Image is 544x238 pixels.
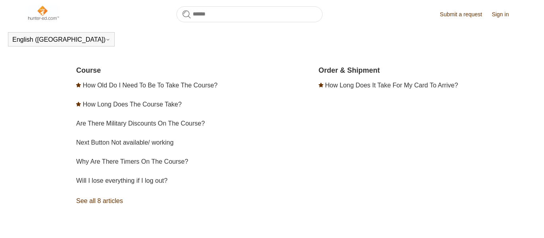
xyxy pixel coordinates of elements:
a: Order & Shipment [319,66,380,74]
a: Will I lose everything if I log out? [76,177,167,184]
a: How Long Does It Take For My Card To Arrive? [325,82,458,89]
a: Submit a request [440,10,490,19]
a: How Long Does The Course Take? [83,101,182,108]
a: Are There Military Discounts On The Course? [76,120,205,127]
button: English ([GEOGRAPHIC_DATA]) [12,36,110,43]
svg: Promoted article [76,102,81,106]
svg: Promoted article [76,83,81,87]
a: Why Are There Timers On The Course? [76,158,188,165]
a: Course [76,66,101,74]
input: Search [176,6,323,22]
a: See all 8 articles [76,190,274,212]
a: Sign in [492,10,517,19]
a: How Old Do I Need To Be To Take The Course? [83,82,218,89]
a: Next Button Not available/ working [76,139,174,146]
svg: Promoted article [319,83,323,87]
img: Hunter-Ed Help Center home page [27,5,59,21]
